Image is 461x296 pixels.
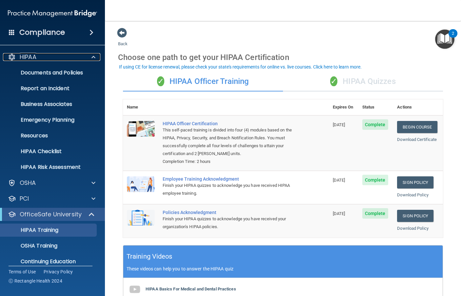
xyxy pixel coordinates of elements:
[123,72,283,91] div: HIPAA Officer Training
[163,176,296,182] div: Employee Training Acknowledgment
[9,268,36,275] a: Terms of Use
[8,195,95,203] a: PCI
[397,226,429,231] a: Download Policy
[20,53,36,61] p: HIPAA
[127,266,439,271] p: These videos can help you to answer the HIPAA quiz
[397,192,429,197] a: Download Policy
[283,72,443,91] div: HIPAA Quizzes
[397,176,433,188] a: Sign Policy
[4,85,94,92] p: Report an Incident
[362,119,388,130] span: Complete
[329,99,358,115] th: Expires On
[20,195,29,203] p: PCI
[4,101,94,108] p: Business Associates
[4,258,94,265] p: Continuing Education
[146,286,236,291] b: HIPAA Basics For Medical and Dental Practices
[330,76,337,86] span: ✓
[435,30,454,49] button: Open Resource Center, 2 new notifications
[393,99,443,115] th: Actions
[163,215,296,231] div: Finish your HIPAA quizzes to acknowledge you have received your organization’s HIPAA policies.
[19,28,65,37] h4: Compliance
[163,126,296,158] div: This self-paced training is divided into four (4) modules based on the HIPAA, Privacy, Security, ...
[4,243,57,249] p: OSHA Training
[4,227,58,233] p: HIPAA Training
[123,99,159,115] th: Name
[397,137,437,142] a: Download Certificate
[362,175,388,185] span: Complete
[4,132,94,139] p: Resources
[9,278,62,284] span: Ⓒ Rectangle Health 2024
[4,148,94,155] p: HIPAA Checklist
[452,33,454,42] div: 2
[163,158,296,166] div: Completion Time: 2 hours
[397,210,433,222] a: Sign Policy
[157,76,164,86] span: ✓
[397,121,437,133] a: Begin Course
[118,48,448,67] div: Choose one path to get your HIPAA Certification
[333,178,345,183] span: [DATE]
[128,283,141,296] img: gray_youtube_icon.38fcd6cc.png
[127,251,172,262] h5: Training Videos
[20,210,82,218] p: OfficeSafe University
[118,33,128,46] a: Back
[333,211,345,216] span: [DATE]
[163,121,296,126] a: HIPAA Officer Certification
[8,53,95,61] a: HIPAA
[358,99,393,115] th: Status
[8,179,95,187] a: OSHA
[118,64,363,70] button: If using CE for license renewal, please check your state's requirements for online vs. live cours...
[4,164,94,170] p: HIPAA Risk Assessment
[163,210,296,215] div: Policies Acknowledgment
[8,7,97,20] img: PMB logo
[163,182,296,197] div: Finish your HIPAA quizzes to acknowledge you have received HIPAA employee training.
[4,117,94,123] p: Emergency Planning
[20,179,36,187] p: OSHA
[362,208,388,219] span: Complete
[333,122,345,127] span: [DATE]
[348,249,453,276] iframe: Drift Widget Chat Controller
[4,69,94,76] p: Documents and Policies
[44,268,73,275] a: Privacy Policy
[8,210,95,218] a: OfficeSafe University
[119,65,362,69] div: If using CE for license renewal, please check your state's requirements for online vs. live cours...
